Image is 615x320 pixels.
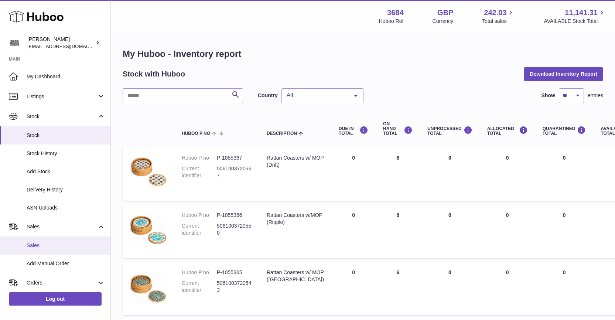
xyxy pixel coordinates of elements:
td: 6 [376,262,420,315]
dt: Huboo P no [182,269,217,276]
dd: 5061003720550 [217,222,252,236]
h1: My Huboo - Inventory report [123,48,603,60]
label: Show [541,92,555,99]
td: 0 [480,262,535,315]
div: ALLOCATED Total [487,126,528,136]
span: 11,141.31 [565,8,598,18]
span: All [285,92,348,99]
span: Huboo P no [182,131,210,136]
dd: P-1055365 [217,269,252,276]
dt: Huboo P no [182,154,217,161]
td: 0 [420,262,480,315]
span: Add Stock [27,168,105,175]
td: 0 [420,147,480,201]
span: [EMAIL_ADDRESS][DOMAIN_NAME] [27,43,109,49]
span: 0 [563,212,566,218]
dd: 5061003720543 [217,280,252,294]
td: 0 [331,262,376,315]
td: 0 [480,147,535,201]
button: Download Inventory Report [524,67,603,81]
span: ASN Uploads [27,204,105,211]
dt: Current identifier [182,222,217,236]
span: Stock [27,113,97,120]
span: 0 [563,269,566,275]
dd: P-1055366 [217,212,252,219]
dt: Current identifier [182,165,217,179]
div: Currency [433,18,454,25]
img: theinternationalventure@gmail.com [9,37,20,48]
strong: GBP [437,8,453,18]
span: Total sales [482,18,515,25]
span: Stock History [27,150,105,157]
div: QUARANTINED Total [543,126,586,136]
dd: 5061003720567 [217,165,252,179]
span: Sales [27,223,97,230]
a: 242.03 Total sales [482,8,515,25]
td: 0 [331,204,376,258]
span: Delivery History [27,186,105,193]
td: 0 [331,147,376,201]
a: Log out [9,292,102,306]
img: product image [130,269,167,306]
dt: Current identifier [182,280,217,294]
div: [PERSON_NAME] [27,36,94,50]
strong: 3684 [387,8,404,18]
span: Orders [27,279,97,286]
div: Rattan Coasters w/ MOP ([GEOGRAPHIC_DATA]) [267,269,324,283]
span: Stock [27,132,105,139]
div: UNPROCESSED Total [427,126,472,136]
dt: Huboo P no [182,212,217,219]
span: Sales [27,242,105,249]
img: product image [130,212,167,249]
td: 0 [420,204,480,258]
span: 0 [563,155,566,161]
span: Add Manual Order [27,260,105,267]
a: 11,141.31 AVAILABLE Stock Total [544,8,606,25]
div: Huboo Ref [379,18,404,25]
span: Listings [27,93,97,100]
td: 8 [376,204,420,258]
div: ON HAND Total [383,122,413,136]
td: 8 [376,147,420,201]
span: 242.03 [484,8,506,18]
dd: P-1055367 [217,154,252,161]
span: Description [267,131,297,136]
div: DUE IN TOTAL [339,126,368,136]
div: Rattan Coasters w/MOP (Ripple) [267,212,324,226]
td: 0 [480,204,535,258]
img: product image [130,154,167,191]
span: AVAILABLE Stock Total [544,18,606,25]
span: entries [588,92,603,99]
h2: Stock with Huboo [123,69,185,79]
span: My Dashboard [27,73,105,80]
label: Country [258,92,278,99]
div: Rattan Coasters w/ MOP (Drift) [267,154,324,168]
